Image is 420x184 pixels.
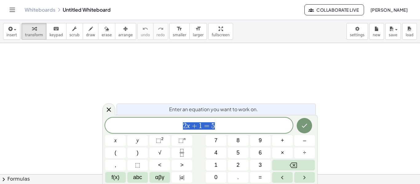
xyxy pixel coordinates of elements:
button: load [402,23,417,40]
button: ( [105,147,126,158]
span: | [180,174,181,180]
span: 7 [214,136,217,145]
span: 6 [259,149,262,157]
button: Less than [149,160,170,170]
span: arrange [118,33,133,37]
span: Collaborate Live [310,7,359,13]
span: . [237,173,239,182]
span: 1 [199,122,202,130]
button: 3 [250,160,271,170]
button: 4 [206,147,226,158]
span: , [115,161,116,169]
span: 5 [211,122,215,130]
span: × [281,149,284,157]
button: draw [83,23,99,40]
button: . [228,172,248,183]
span: load [406,33,414,37]
button: redoredo [153,23,168,40]
button: 0 [206,172,226,183]
button: 6 [250,147,271,158]
span: 8 [236,136,240,145]
span: x [114,136,117,145]
span: 5 [236,149,240,157]
span: √ [158,149,161,157]
span: > [180,161,184,169]
button: ) [127,147,148,158]
i: format_size [176,25,182,33]
span: 9 [259,136,262,145]
button: new [369,23,384,40]
button: Plus [272,135,293,146]
button: 1 [206,160,226,170]
button: undoundo [137,23,153,40]
span: y [137,136,139,145]
button: Equals [250,172,271,183]
sup: n [184,136,186,141]
button: erase [98,23,115,40]
span: insert [6,33,17,37]
button: Right arrow [294,172,315,183]
button: 2 [228,160,248,170]
span: αβγ [155,173,164,182]
button: x [105,135,126,146]
button: Squared [149,135,170,146]
span: transform [25,33,43,37]
span: smaller [173,33,186,37]
span: a [180,173,184,182]
span: erase [101,33,112,37]
button: Superscript [172,135,192,146]
button: settings [347,23,368,40]
button: 8 [228,135,248,146]
span: save [389,33,397,37]
span: 3 [259,161,262,169]
button: Fraction [172,147,192,158]
button: Placeholder [127,160,148,170]
button: Divide [294,147,315,158]
button: Functions [105,172,126,183]
span: draw [86,33,95,37]
button: 7 [206,135,226,146]
button: Greek alphabet [149,172,170,183]
span: + [281,136,284,145]
span: f(x) [112,173,120,182]
span: 2 [183,122,187,130]
button: [PERSON_NAME] [365,4,413,15]
span: fullscreen [212,33,229,37]
button: arrange [115,23,136,40]
span: undo [141,33,150,37]
a: Whiteboards [25,7,55,13]
span: ⬚ [178,137,184,143]
button: Backspace [272,160,315,170]
button: Absolute value [172,172,192,183]
span: ⬚ [135,161,140,169]
button: scrub [66,23,83,40]
button: Toggle navigation [7,5,17,15]
span: [PERSON_NAME] [370,7,408,13]
button: save [385,23,401,40]
button: 5 [228,147,248,158]
button: Square root [149,147,170,158]
button: fullscreen [208,23,233,40]
span: ( [115,149,117,157]
span: ) [137,149,139,157]
span: new [373,33,380,37]
button: Times [272,147,293,158]
span: scrub [69,33,80,37]
button: format_sizesmaller [169,23,190,40]
i: keyboard [53,25,59,33]
button: Done [297,118,312,133]
span: Enter an equation you want to work on. [169,106,258,113]
span: | [183,174,184,180]
span: = [259,173,262,182]
span: – [303,136,306,145]
span: 4 [214,149,217,157]
button: transform [22,23,46,40]
span: < [158,161,161,169]
span: settings [350,33,365,37]
span: + [190,122,199,130]
sup: 2 [161,136,164,141]
i: redo [158,25,164,33]
i: format_size [195,25,201,33]
button: Collaborate Live [304,4,364,15]
span: ⬚ [156,137,161,143]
